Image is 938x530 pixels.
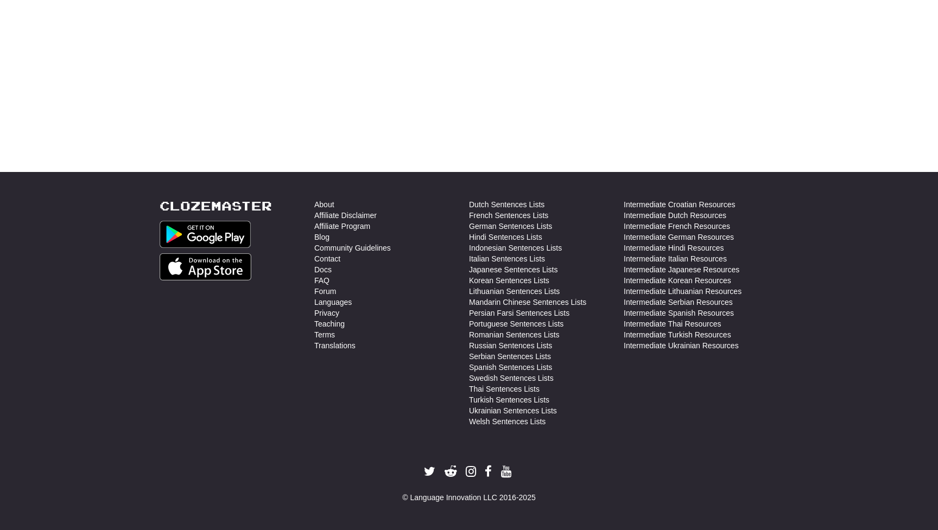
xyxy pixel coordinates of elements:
[314,318,345,329] a: Teaching
[469,264,557,275] a: Japanese Sentences Lists
[160,253,251,280] img: Get it on App Store
[469,199,544,210] a: Dutch Sentences Lists
[624,297,733,308] a: Intermediate Serbian Resources
[469,405,557,416] a: Ukrainian Sentences Lists
[160,221,251,248] img: Get it on Google Play
[160,199,272,213] a: Clozemaster
[624,275,731,286] a: Intermediate Korean Resources
[624,253,727,264] a: Intermediate Italian Resources
[314,275,329,286] a: FAQ
[624,199,735,210] a: Intermediate Croatian Resources
[314,308,339,318] a: Privacy
[314,297,352,308] a: Languages
[314,221,370,232] a: Affiliate Program
[314,264,332,275] a: Docs
[624,329,731,340] a: Intermediate Turkish Resources
[624,264,739,275] a: Intermediate Japanese Resources
[469,340,552,351] a: Russian Sentences Lists
[469,253,545,264] a: Italian Sentences Lists
[314,242,391,253] a: Community Guidelines
[314,329,335,340] a: Terms
[314,253,340,264] a: Contact
[469,362,552,373] a: Spanish Sentences Lists
[314,210,377,221] a: Affiliate Disclaimer
[469,297,586,308] a: Mandarin Chinese Sentences Lists
[624,340,739,351] a: Intermediate Ukrainian Resources
[469,394,549,405] a: Turkish Sentences Lists
[469,308,569,318] a: Persian Farsi Sentences Lists
[160,492,778,503] div: © Language Innovation LLC 2016-2025
[314,199,334,210] a: About
[624,308,734,318] a: Intermediate Spanish Resources
[469,286,560,297] a: Lithuanian Sentences Lists
[314,286,336,297] a: Forum
[624,318,721,329] a: Intermediate Thai Resources
[469,221,552,232] a: German Sentences Lists
[469,351,551,362] a: Serbian Sentences Lists
[469,329,560,340] a: Romanian Sentences Lists
[624,210,726,221] a: Intermediate Dutch Resources
[624,221,730,232] a: Intermediate French Resources
[469,242,562,253] a: Indonesian Sentences Lists
[469,318,563,329] a: Portuguese Sentences Lists
[469,275,549,286] a: Korean Sentences Lists
[469,232,542,242] a: Hindi Sentences Lists
[314,340,356,351] a: Translations
[469,373,554,384] a: Swedish Sentences Lists
[469,210,548,221] a: French Sentences Lists
[624,286,741,297] a: Intermediate Lithuanian Resources
[469,384,540,394] a: Thai Sentences Lists
[314,232,329,242] a: Blog
[469,416,546,427] a: Welsh Sentences Lists
[624,232,734,242] a: Intermediate German Resources
[624,242,724,253] a: Intermediate Hindi Resources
